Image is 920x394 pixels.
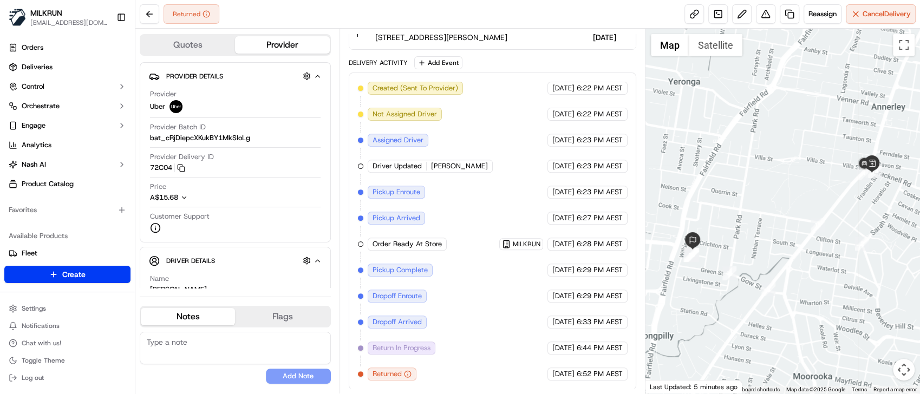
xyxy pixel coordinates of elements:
[4,39,131,56] a: Orders
[414,56,462,69] button: Add Event
[375,32,511,43] span: [STREET_ADDRESS][PERSON_NAME]
[552,369,575,379] span: [DATE]
[587,32,616,43] span: [DATE]
[4,175,131,193] a: Product Catalog
[150,193,178,202] span: A$15.68
[4,201,131,219] div: Favorites
[62,269,86,280] span: Create
[4,117,131,134] button: Engage
[648,379,684,393] a: Open this area in Google Maps (opens a new window)
[761,282,775,296] div: 5
[552,239,575,249] span: [DATE]
[857,166,871,180] div: 4
[552,343,575,353] span: [DATE]
[4,336,131,351] button: Chat with us!
[373,317,422,327] span: Dropoff Arrived
[22,140,51,150] span: Analytics
[786,386,845,392] span: Map data ©2025 Google
[9,248,126,258] a: Fleet
[373,343,430,353] span: Return In Progress
[552,187,575,197] span: [DATE]
[373,213,420,223] span: Pickup Arrived
[577,369,623,379] span: 6:52 PM AEST
[577,135,623,145] span: 6:23 PM AEST
[722,266,736,280] div: 11
[852,386,867,392] a: Terms (opens in new tab)
[4,97,131,115] button: Orchestrate
[4,353,131,368] button: Toggle Theme
[684,248,699,262] div: 10
[552,109,575,119] span: [DATE]
[577,109,623,119] span: 6:22 PM AEST
[873,386,917,392] a: Report a map error
[552,161,575,171] span: [DATE]
[893,359,915,380] button: Map camera controls
[577,343,623,353] span: 6:44 PM AEST
[373,135,423,145] span: Assigned Driver
[373,109,437,119] span: Not Assigned Driver
[4,318,131,333] button: Notifications
[4,370,131,385] button: Log out
[4,78,131,95] button: Control
[150,212,210,221] span: Customer Support
[373,369,402,379] span: Returned
[22,62,53,72] span: Deliveries
[645,380,742,393] div: Last Updated: 5 minutes ago
[169,100,182,113] img: uber-new-logo.jpeg
[863,9,911,19] span: Cancel Delivery
[166,72,223,81] span: Provider Details
[577,83,623,93] span: 6:22 PM AEST
[22,356,65,365] span: Toggle Theme
[150,152,214,162] span: Provider Delivery ID
[150,133,250,143] span: bat_cRjDiepcXKukBY1MkSIoLg
[22,373,44,382] span: Log out
[150,182,166,192] span: Price
[373,265,428,275] span: Pickup Complete
[150,89,177,99] span: Provider
[30,18,108,27] span: [EMAIL_ADDRESS][DOMAIN_NAME]
[577,187,623,197] span: 6:23 PM AEST
[4,245,131,262] button: Fleet
[150,163,185,173] button: 72C04
[22,339,61,347] span: Chat with us!
[893,34,915,56] button: Toggle fullscreen view
[846,4,916,24] button: CancelDelivery
[22,179,74,189] span: Product Catalog
[552,317,575,327] span: [DATE]
[373,239,442,249] span: Order Ready At Store
[804,4,841,24] button: Reassign
[22,248,37,258] span: Fleet
[373,187,420,197] span: Pickup Enroute
[349,58,408,67] div: Delivery Activity
[4,227,131,245] div: Available Products
[22,43,43,52] span: Orders
[855,237,869,251] div: 2
[552,265,575,275] span: [DATE]
[577,317,623,327] span: 6:33 PM AEST
[22,82,44,91] span: Control
[149,252,322,270] button: Driver Details
[648,379,684,393] img: Google
[149,67,322,85] button: Provider Details
[150,285,207,294] div: [PERSON_NAME]
[166,257,215,265] span: Driver Details
[552,135,575,145] span: [DATE]
[577,213,623,223] span: 6:27 PM AEST
[651,34,689,56] button: Show street map
[150,122,206,132] span: Provider Batch ID
[164,4,219,24] button: Returned
[811,218,825,232] div: 12
[373,291,422,301] span: Dropoff Enroute
[577,239,623,249] span: 6:28 PM AEST
[373,83,458,93] span: Created (Sent To Provider)
[689,34,742,56] button: Show satellite imagery
[235,36,329,54] button: Provider
[141,36,235,54] button: Quotes
[733,386,780,393] button: Keyboard shortcuts
[9,9,26,26] img: MILKRUN
[577,291,623,301] span: 6:29 PM AEST
[22,121,45,130] span: Engage
[808,9,837,19] span: Reassign
[552,213,575,223] span: [DATE]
